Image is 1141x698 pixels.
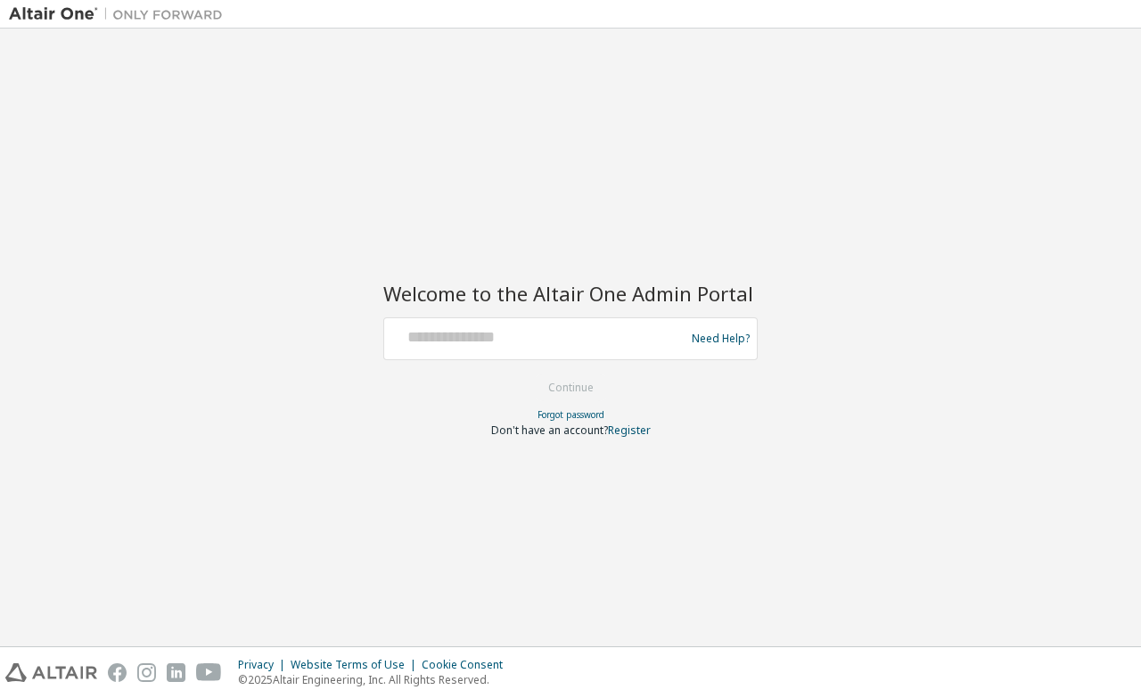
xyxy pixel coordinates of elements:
[491,423,608,438] span: Don't have an account?
[238,672,513,687] p: © 2025 Altair Engineering, Inc. All Rights Reserved.
[692,338,750,339] a: Need Help?
[9,5,232,23] img: Altair One
[167,663,185,682] img: linkedin.svg
[291,658,422,672] div: Website Terms of Use
[137,663,156,682] img: instagram.svg
[608,423,651,438] a: Register
[538,408,604,421] a: Forgot password
[238,658,291,672] div: Privacy
[108,663,127,682] img: facebook.svg
[422,658,513,672] div: Cookie Consent
[196,663,222,682] img: youtube.svg
[5,663,97,682] img: altair_logo.svg
[383,281,758,306] h2: Welcome to the Altair One Admin Portal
